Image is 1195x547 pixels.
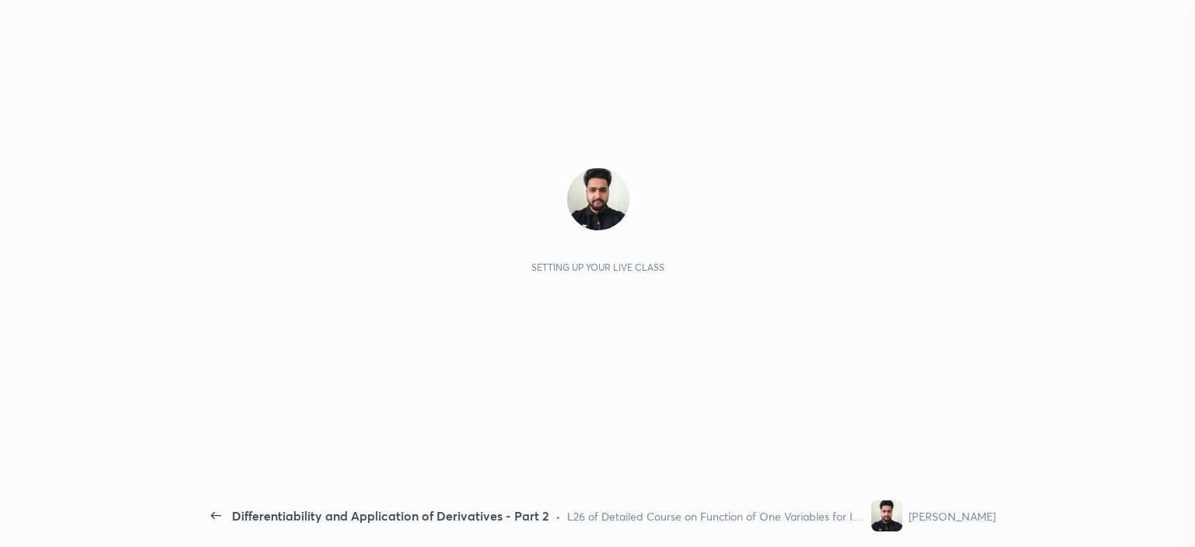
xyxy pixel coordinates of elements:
[232,507,549,525] div: Differentiability and Application of Derivatives - Part 2
[909,508,996,524] div: [PERSON_NAME]
[555,508,561,524] div: •
[567,508,866,524] div: L26 of Detailed Course on Function of One Variables for IIT JAM & CUET PG 2026/27
[567,168,629,230] img: 53d07d7978e04325acf49187cf6a1afc.jpg
[531,261,664,273] div: Setting up your live class
[871,500,902,531] img: 53d07d7978e04325acf49187cf6a1afc.jpg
